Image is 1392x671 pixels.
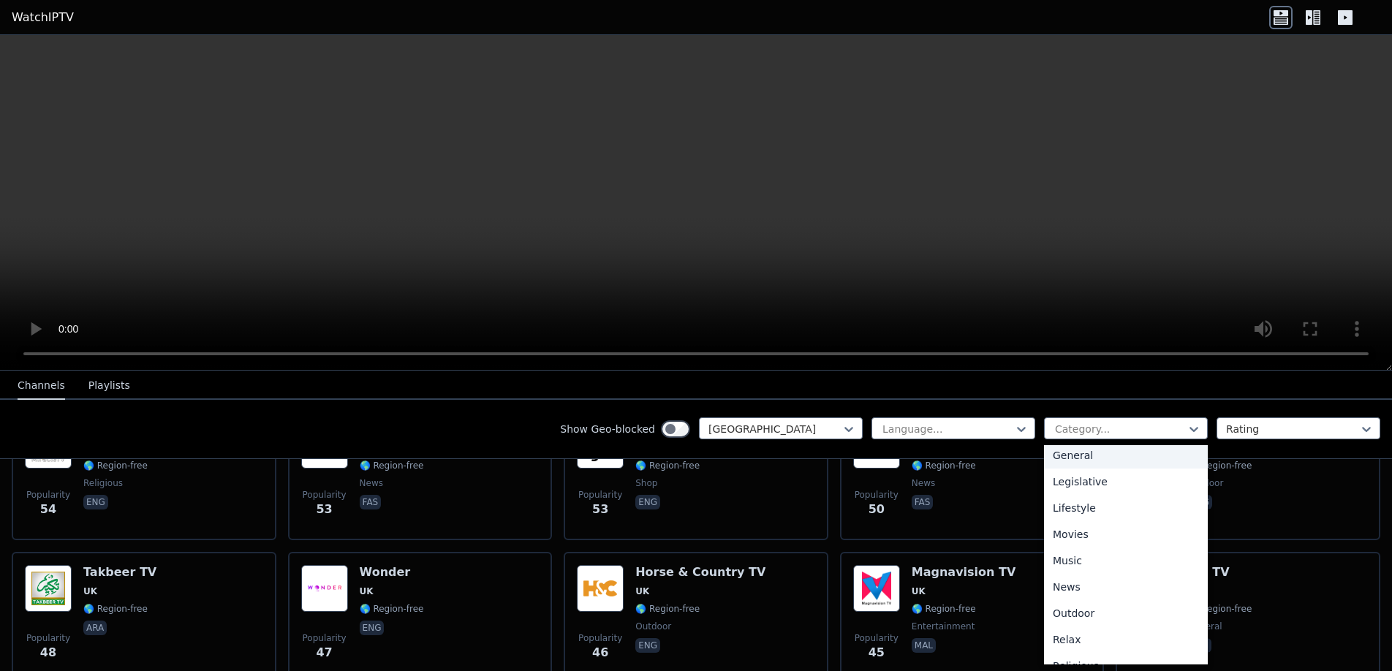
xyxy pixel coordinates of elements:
[360,477,383,489] span: news
[1044,442,1208,469] div: General
[26,489,70,501] span: Popularity
[577,565,624,612] img: Horse & Country TV
[83,621,107,635] p: ara
[635,621,671,632] span: outdoor
[1044,469,1208,495] div: Legislative
[1044,521,1208,547] div: Movies
[83,603,148,615] span: 🌎 Region-free
[869,644,885,661] span: 45
[83,477,123,489] span: religious
[26,632,70,644] span: Popularity
[1044,574,1208,600] div: News
[1044,600,1208,626] div: Outdoor
[592,501,608,518] span: 53
[1044,626,1208,653] div: Relax
[360,460,424,471] span: 🌎 Region-free
[316,644,332,661] span: 47
[912,477,935,489] span: news
[912,460,976,471] span: 🌎 Region-free
[360,495,382,509] p: fas
[912,585,926,597] span: UK
[40,644,56,661] span: 48
[301,565,348,612] img: Wonder
[12,9,74,26] a: WatchIPTV
[635,495,660,509] p: eng
[635,565,765,580] h6: Horse & Country TV
[635,603,700,615] span: 🌎 Region-free
[855,632,899,644] span: Popularity
[360,621,385,635] p: eng
[83,495,108,509] p: eng
[912,603,976,615] span: 🌎 Region-free
[635,585,649,597] span: UK
[25,565,72,612] img: Takbeer TV
[560,422,655,436] label: Show Geo-blocked
[853,565,900,612] img: Magnavision TV
[1187,460,1252,471] span: 🌎 Region-free
[912,621,975,632] span: entertainment
[303,632,347,644] span: Popularity
[578,632,622,644] span: Popularity
[578,489,622,501] span: Popularity
[1044,495,1208,521] div: Lifestyle
[303,489,347,501] span: Popularity
[83,585,97,597] span: UK
[1187,565,1252,580] h6: Ion TV
[40,501,56,518] span: 54
[635,477,657,489] span: shop
[912,565,1016,580] h6: Magnavision TV
[635,460,700,471] span: 🌎 Region-free
[88,372,130,400] button: Playlists
[18,372,65,400] button: Channels
[360,603,424,615] span: 🌎 Region-free
[316,501,332,518] span: 53
[869,501,885,518] span: 50
[635,638,660,653] p: eng
[360,565,424,580] h6: Wonder
[592,644,608,661] span: 46
[83,565,156,580] h6: Takbeer TV
[1187,603,1252,615] span: 🌎 Region-free
[1044,547,1208,574] div: Music
[855,489,899,501] span: Popularity
[912,495,934,509] p: fas
[83,460,148,471] span: 🌎 Region-free
[912,638,936,653] p: mal
[360,585,374,597] span: UK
